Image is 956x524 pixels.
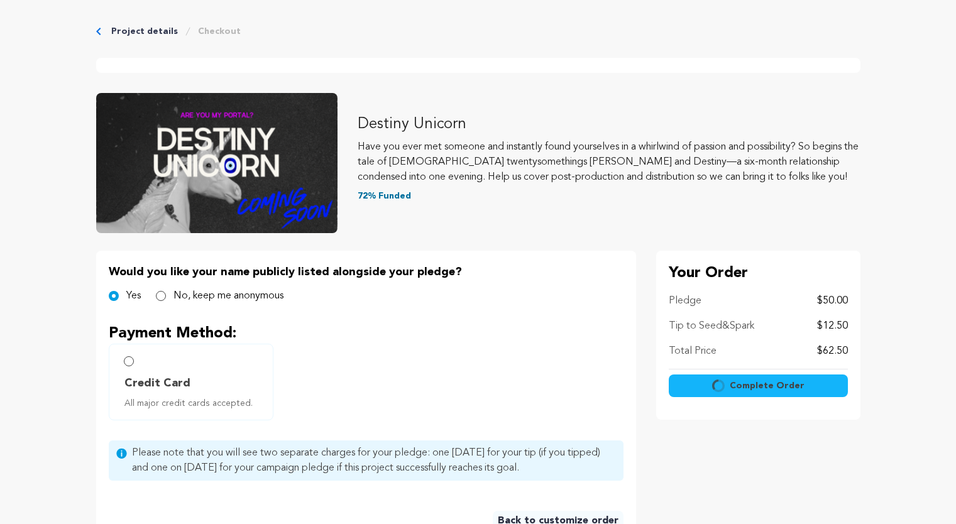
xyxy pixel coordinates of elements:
[817,319,848,334] p: $12.50
[669,263,848,283] p: Your Order
[126,288,141,303] label: Yes
[817,293,848,308] p: $50.00
[358,190,860,202] p: 72% Funded
[669,374,848,397] button: Complete Order
[111,25,178,38] a: Project details
[730,379,805,392] span: Complete Order
[669,344,717,359] p: Total Price
[198,25,241,38] a: Checkout
[132,445,616,476] span: Please note that you will see two separate charges for your pledge: one [DATE] for your tip (if y...
[96,25,860,38] div: Breadcrumb
[358,139,860,185] p: Have you ever met someone and instantly found yourselves in a whirlwind of passion and possibilit...
[96,93,338,233] img: Destiny Unicorn image
[124,397,263,410] span: All major credit cards accepted.
[669,319,754,334] p: Tip to Seed&Spark
[358,114,860,134] p: Destiny Unicorn
[124,374,190,392] span: Credit Card
[669,293,701,308] p: Pledge
[109,324,624,344] p: Payment Method:
[109,263,624,281] p: Would you like your name publicly listed alongside your pledge?
[817,344,848,359] p: $62.50
[173,288,283,303] label: No, keep me anonymous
